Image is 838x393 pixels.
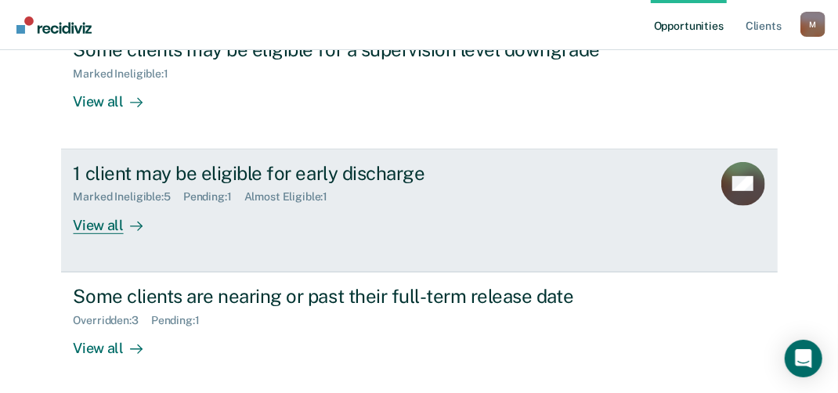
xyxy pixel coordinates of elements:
div: View all [74,326,161,357]
div: M [800,12,825,37]
a: Some clients may be eligible for a supervision level downgradeMarked Ineligible:1View all [61,25,778,149]
img: Recidiviz [16,16,92,34]
div: 1 client may be eligible for early discharge [74,162,623,185]
div: Overridden : 3 [74,314,151,327]
div: View all [74,81,161,111]
div: Pending : 1 [151,314,212,327]
div: Some clients are nearing or past their full-term release date [74,285,623,308]
div: View all [74,204,161,234]
button: Profile dropdown button [800,12,825,37]
div: Open Intercom Messenger [785,340,822,377]
div: Almost Eligible : 1 [244,190,341,204]
div: Marked Ineligible : 1 [74,67,181,81]
div: Marked Ineligible : 5 [74,190,183,204]
div: Pending : 1 [183,190,244,204]
a: 1 client may be eligible for early dischargeMarked Ineligible:5Pending:1Almost Eligible:1View all [61,150,778,272]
